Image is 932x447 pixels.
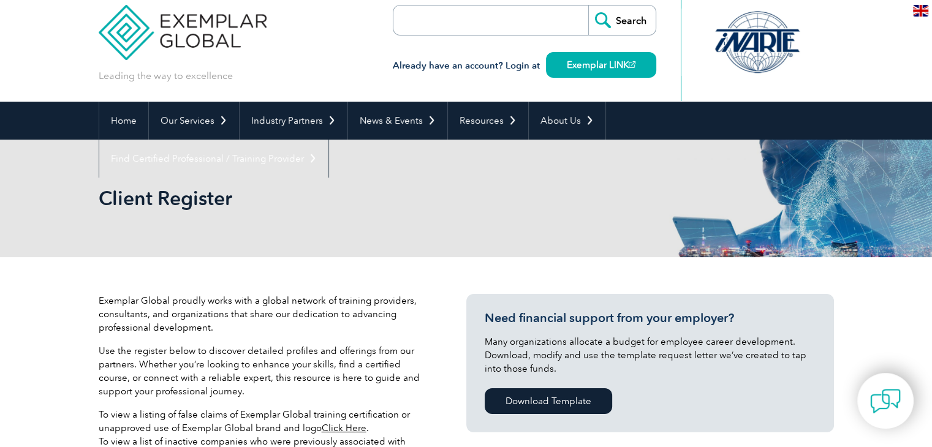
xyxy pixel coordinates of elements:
[149,102,239,140] a: Our Services
[99,189,613,208] h2: Client Register
[485,388,612,414] a: Download Template
[485,335,816,375] p: Many organizations allocate a budget for employee career development. Download, modify and use th...
[485,310,816,326] h3: Need financial support from your employer?
[629,61,635,68] img: open_square.png
[99,69,233,83] p: Leading the way to excellence
[870,386,901,416] img: contact-chat.png
[546,52,656,78] a: Exemplar LINK
[393,58,656,73] h3: Already have an account? Login at
[913,5,928,17] img: en
[99,102,148,140] a: Home
[348,102,447,140] a: News & Events
[99,294,430,334] p: Exemplar Global proudly works with a global network of training providers, consultants, and organ...
[99,344,430,398] p: Use the register below to discover detailed profiles and offerings from our partners. Whether you...
[99,140,328,178] a: Find Certified Professional / Training Provider
[448,102,528,140] a: Resources
[322,423,366,434] a: Click Here
[240,102,347,140] a: Industry Partners
[529,102,605,140] a: About Us
[588,6,656,35] input: Search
